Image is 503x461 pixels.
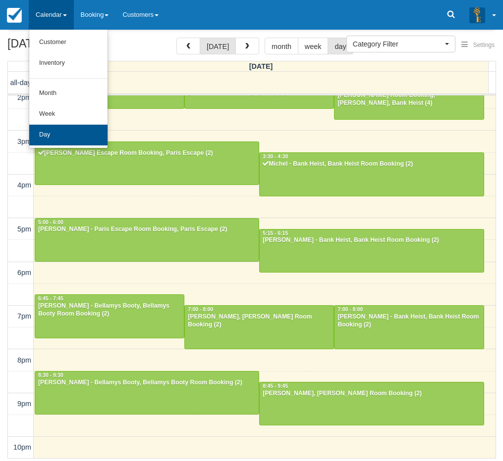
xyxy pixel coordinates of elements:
[17,400,31,408] span: 9pm
[38,149,256,157] div: [PERSON_NAME] Escape Room Booking, Paris Escape (2)
[200,38,236,54] button: [DATE]
[38,226,256,233] div: [PERSON_NAME] - Paris Escape Room Booking, Paris Escape (2)
[188,307,213,312] span: 7:00 - 8:00
[265,38,298,54] button: month
[38,296,63,301] span: 6:45 - 7:45
[259,382,484,425] a: 8:45 - 9:45[PERSON_NAME], [PERSON_NAME] Room Booking (2)
[38,302,181,318] div: [PERSON_NAME] - Bellamys Booty, Bellamys Booty Room Booking (2)
[29,83,108,104] a: Month
[353,39,443,49] span: Category Filter
[298,38,329,54] button: week
[17,356,31,364] span: 8pm
[263,383,288,389] span: 8:45 - 9:45
[38,143,63,148] span: 3:15 - 4:15
[337,307,363,312] span: 7:00 - 8:00
[187,313,331,329] div: [PERSON_NAME], [PERSON_NAME] Room Booking (2)
[10,79,31,87] span: all-day
[29,53,108,74] a: Inventory
[38,372,63,378] span: 8:30 - 9:30
[346,36,455,52] button: Category Filter
[334,305,484,349] a: 7:00 - 8:00[PERSON_NAME] - Bank Heist, Bank Heist Room Booking (2)
[473,42,495,48] span: Settings
[17,93,31,101] span: 2pm
[262,390,481,398] div: [PERSON_NAME], [PERSON_NAME] Room Booking (2)
[17,138,31,145] span: 3pm
[328,38,353,54] button: day
[35,294,184,338] a: 6:45 - 7:45[PERSON_NAME] - Bellamys Booty, Bellamys Booty Room Booking (2)
[38,379,256,387] div: [PERSON_NAME] - Bellamys Booty, Bellamys Booty Room Booking (2)
[249,62,273,70] span: [DATE]
[259,152,484,196] a: 3:30 - 4:30Michel - Bank Heist, Bank Heist Room Booking (2)
[469,7,485,23] img: A3
[29,30,108,148] ul: Calendar
[38,220,63,225] span: 5:00 - 6:00
[17,225,31,233] span: 5pm
[263,154,288,159] span: 3:30 - 4:30
[262,160,481,168] div: Michel - Bank Heist, Bank Heist Room Booking (2)
[17,181,31,189] span: 4pm
[455,38,501,52] button: Settings
[334,76,484,119] a: [PERSON_NAME] - Bank Heist Room Booking, [PERSON_NAME] Room Booking, [PERSON_NAME], Bank Heist (4)
[337,84,481,107] div: [PERSON_NAME] - Bank Heist Room Booking, [PERSON_NAME] Room Booking, [PERSON_NAME], Bank Heist (4)
[7,38,133,56] h2: [DATE]
[184,305,334,349] a: 7:00 - 8:00[PERSON_NAME], [PERSON_NAME] Room Booking (2)
[17,312,31,320] span: 7pm
[29,125,108,145] a: Day
[35,218,259,262] a: 5:00 - 6:00[PERSON_NAME] - Paris Escape Room Booking, Paris Escape (2)
[35,141,259,185] a: 3:15 - 4:15[PERSON_NAME] Escape Room Booking, Paris Escape (2)
[13,443,31,451] span: 10pm
[337,313,481,329] div: [PERSON_NAME] - Bank Heist, Bank Heist Room Booking (2)
[262,236,481,244] div: [PERSON_NAME] - Bank Heist, Bank Heist Room Booking (2)
[29,104,108,125] a: Week
[35,371,259,415] a: 8:30 - 9:30[PERSON_NAME] - Bellamys Booty, Bellamys Booty Room Booking (2)
[17,269,31,277] span: 6pm
[29,32,108,53] a: Customer
[7,8,22,23] img: checkfront-main-nav-mini-logo.png
[259,229,484,273] a: 5:15 - 6:15[PERSON_NAME] - Bank Heist, Bank Heist Room Booking (2)
[263,230,288,236] span: 5:15 - 6:15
